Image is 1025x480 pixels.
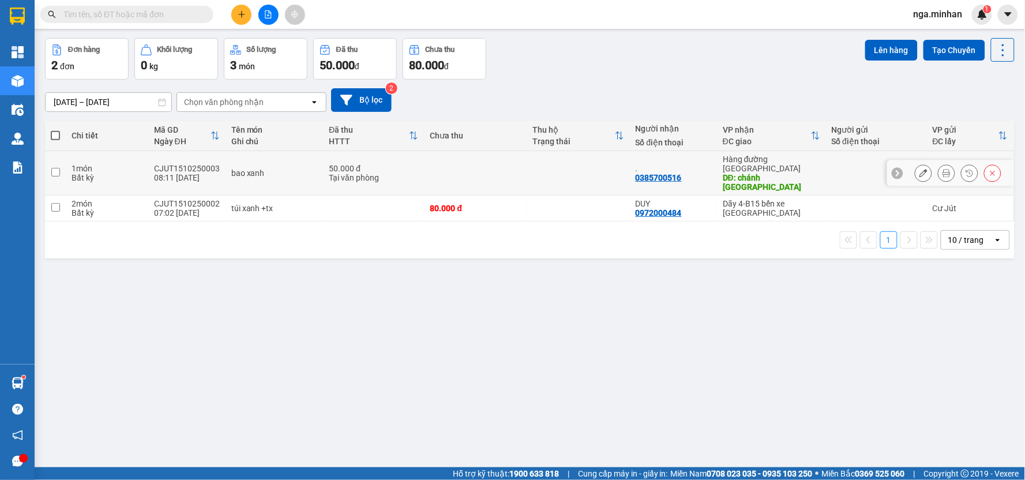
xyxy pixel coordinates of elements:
button: Lên hàng [865,40,918,61]
span: message [12,456,23,467]
div: 0972000484 [636,208,682,217]
div: 08:11 [DATE] [154,173,220,182]
button: Chưa thu80.000đ [403,38,486,80]
div: bao xanh [231,168,318,178]
div: Người nhận [636,124,711,133]
th: Toggle SortBy [927,121,1013,151]
div: 1 món [72,164,142,173]
button: caret-down [998,5,1018,25]
th: Toggle SortBy [717,121,826,151]
div: VP gửi [933,125,998,134]
span: Miền Bắc [822,467,905,480]
div: DUY [636,199,711,208]
span: 80.000 [409,58,444,72]
img: warehouse-icon [12,75,24,87]
img: warehouse-icon [12,133,24,145]
svg: open [310,97,319,107]
span: plus [238,10,246,18]
div: DĐ: chánh phú hòa [723,173,820,192]
button: Đã thu50.000đ [313,38,397,80]
span: | [914,467,915,480]
span: nga.minhan [904,7,972,21]
span: aim [291,10,299,18]
span: notification [12,430,23,441]
div: 07:02 [DATE] [154,208,220,217]
div: ĐC lấy [933,137,998,146]
div: Mã GD [154,125,211,134]
button: Số lượng3món [224,38,307,80]
button: file-add [258,5,279,25]
th: Toggle SortBy [527,121,630,151]
div: 2 món [72,199,142,208]
div: CJUT1510250002 [154,199,220,208]
span: 2 [51,58,58,72]
div: Trạng thái [533,137,615,146]
button: Bộ lọc [331,88,392,112]
div: Dãy 4-B15 bến xe [GEOGRAPHIC_DATA] [723,199,820,217]
span: 3 [230,58,236,72]
div: 0385700516 [636,173,682,182]
div: Người gửi [832,125,921,134]
button: Tạo Chuyến [923,40,985,61]
img: warehouse-icon [12,377,24,389]
span: đơn [60,62,74,71]
div: Đơn hàng [68,46,100,54]
strong: 1900 633 818 [509,469,559,478]
div: Số điện thoại [636,138,711,147]
div: Chi tiết [72,131,142,140]
th: Toggle SortBy [148,121,226,151]
button: aim [285,5,305,25]
div: Chưa thu [426,46,455,54]
img: warehouse-icon [12,104,24,116]
span: | [568,467,569,480]
sup: 1 [983,5,992,13]
span: Miền Nam [671,467,813,480]
div: HTTT [329,137,409,146]
span: search [48,10,56,18]
div: Đã thu [336,46,358,54]
button: Đơn hàng2đơn [45,38,129,80]
div: CJUT1510250003 [154,164,220,173]
div: Cư Jút [933,204,1008,213]
div: . [636,164,711,173]
img: icon-new-feature [977,9,988,20]
svg: open [993,235,1003,245]
div: Tên món [231,125,318,134]
span: đ [444,62,449,71]
span: file-add [264,10,272,18]
span: ⚪️ [816,471,819,476]
div: Tại văn phòng [329,173,418,182]
div: Bất kỳ [72,208,142,217]
th: Toggle SortBy [323,121,424,151]
img: solution-icon [12,162,24,174]
div: túi xanh +tx [231,204,318,213]
strong: 0708 023 035 - 0935 103 250 [707,469,813,478]
div: Khối lượng [157,46,193,54]
span: 0 [141,58,147,72]
div: Ghi chú [231,137,318,146]
sup: 1 [22,376,25,379]
span: Hỗ trợ kỹ thuật: [453,467,559,480]
span: đ [355,62,359,71]
span: Cung cấp máy in - giấy in: [578,467,668,480]
div: VP nhận [723,125,811,134]
input: Select a date range. [46,93,171,111]
div: Chưa thu [430,131,521,140]
div: ĐC giao [723,137,811,146]
span: món [239,62,255,71]
img: logo-vxr [10,7,25,25]
span: copyright [961,470,969,478]
strong: 0369 525 060 [855,469,905,478]
div: 10 / trang [948,234,984,246]
button: plus [231,5,251,25]
div: Chọn văn phòng nhận [184,96,264,108]
div: Hàng đường [GEOGRAPHIC_DATA] [723,155,820,173]
input: Tìm tên, số ĐT hoặc mã đơn [63,8,200,21]
span: 50.000 [320,58,355,72]
span: 1 [985,5,989,13]
img: dashboard-icon [12,46,24,58]
div: Bất kỳ [72,173,142,182]
span: caret-down [1003,9,1013,20]
div: 80.000 đ [430,204,521,213]
div: Số điện thoại [832,137,921,146]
